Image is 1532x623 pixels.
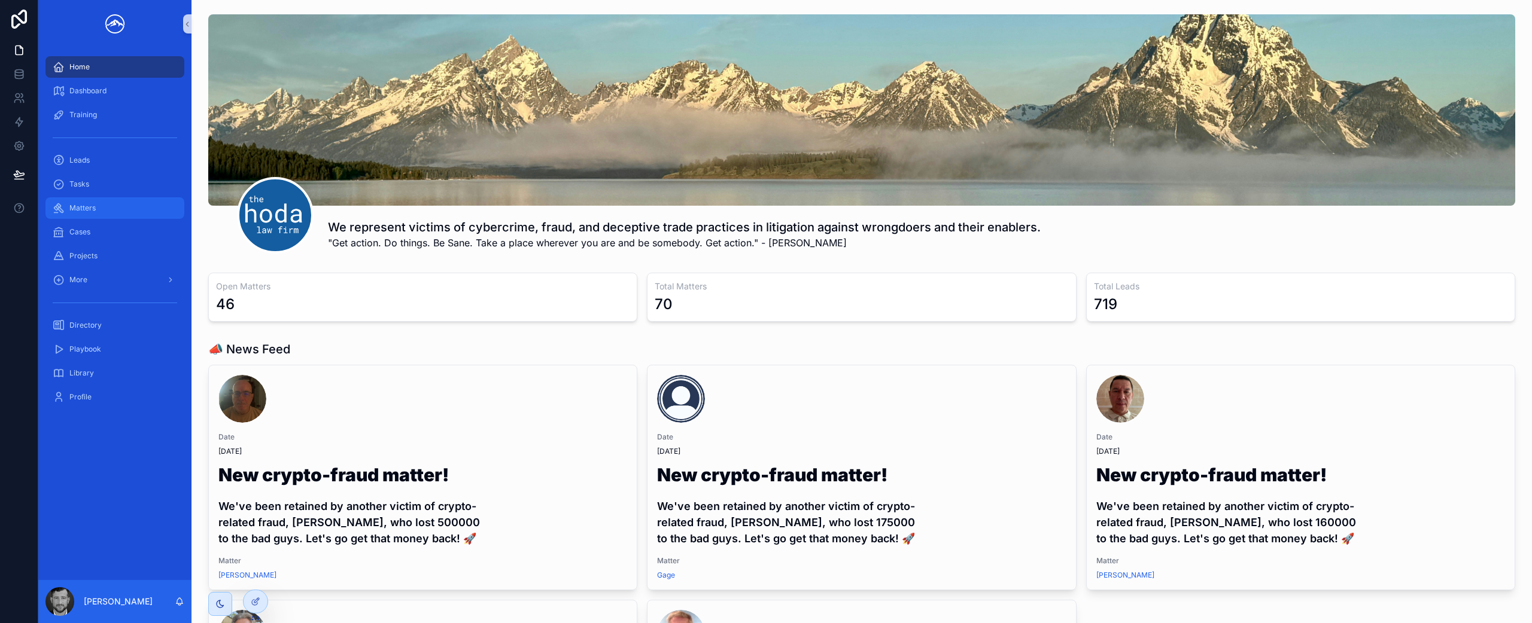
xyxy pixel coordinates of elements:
[1096,466,1505,488] h1: New crypto-fraud matter!
[657,570,675,580] a: Gage
[45,56,184,78] a: Home
[328,236,1041,250] span: "Get action. Do things. Be Sane. Take a place wherever you are and be somebody. Get action." - [P...
[101,14,129,33] img: App logo
[69,392,92,402] span: Profile
[657,466,1066,488] h1: New crypto-fraud matter!
[1094,280,1507,292] h3: Total Leads
[657,432,1066,442] span: Date
[1096,570,1154,580] a: [PERSON_NAME]
[657,556,1066,566] span: Matter
[1094,295,1117,314] div: 719
[69,320,102,330] span: Directory
[208,341,290,358] h1: 📣 News Feed
[1096,498,1505,546] h4: We've been retained by another victim of crypto-related fraud, [PERSON_NAME], who lost 160000 to ...
[1096,556,1505,566] span: Matter
[657,447,1066,456] span: [DATE]
[45,149,184,171] a: Leads
[1096,447,1505,456] span: [DATE]
[45,197,184,219] a: Matters
[45,362,184,384] a: Library
[69,155,90,165] span: Leads
[45,314,184,336] a: Directory
[218,556,627,566] span: Matter
[218,570,276,580] a: [PERSON_NAME]
[45,80,184,102] a: Dashboard
[45,269,184,291] a: More
[45,221,184,243] a: Cases
[84,595,153,607] p: [PERSON_NAME]
[216,295,235,314] div: 46
[69,368,94,378] span: Library
[45,104,184,126] a: Training
[655,280,1068,292] h3: Total Matters
[69,344,101,354] span: Playbook
[657,498,1066,546] h4: We've been retained by another victim of crypto-related fraud, [PERSON_NAME], who lost 175000 to ...
[69,275,87,285] span: More
[218,466,627,488] h1: New crypto-fraud matter!
[69,203,96,213] span: Matters
[45,338,184,360] a: Playbook
[218,498,627,546] h4: We've been retained by another victim of crypto-related fraud, [PERSON_NAME], who lost 500000 to ...
[45,245,184,267] a: Projects
[218,432,627,442] span: Date
[1096,432,1505,442] span: Date
[69,251,98,261] span: Projects
[655,295,673,314] div: 70
[69,86,107,96] span: Dashboard
[69,62,90,72] span: Home
[216,280,630,292] h3: Open Matters
[45,173,184,195] a: Tasks
[69,110,97,120] span: Training
[69,227,90,237] span: Cases
[38,48,191,423] div: scrollable content
[45,386,184,408] a: Profile
[328,219,1041,236] h1: We represent victims of cybercrime, fraud, and deceptive trade practices in litigation against wr...
[69,179,89,189] span: Tasks
[218,447,627,456] span: [DATE]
